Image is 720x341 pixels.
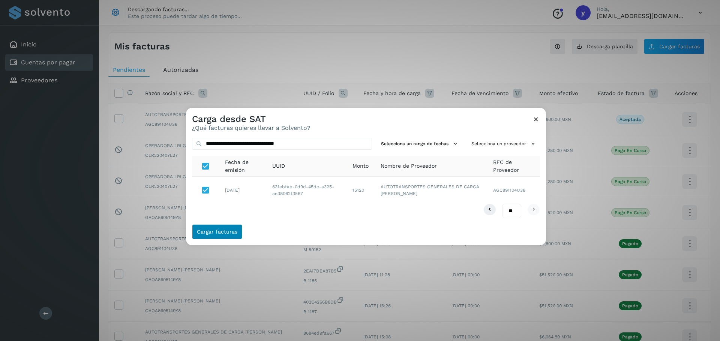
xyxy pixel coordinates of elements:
[192,124,310,131] p: ¿Qué facturas quieres llevar a Solvento?
[493,158,534,174] span: RFC de Proveedor
[225,158,260,174] span: Fecha de emisión
[468,138,540,150] button: Selecciona un proveedor
[197,229,237,234] span: Cargar facturas
[219,177,266,204] td: [DATE]
[192,114,310,125] h3: Carga desde SAT
[346,177,375,204] td: 15120
[381,162,437,170] span: Nombre de Proveedor
[378,138,462,150] button: Selecciona un rango de fechas
[352,162,369,170] span: Monto
[192,224,242,239] button: Cargar facturas
[272,162,285,170] span: UUID
[266,177,346,204] td: 631ebfab-0d9d-45dc-a325-ae38062f3567
[487,177,540,204] td: AGC891104U38
[375,177,487,204] td: AUTOTRANSPORTES GENERALES DE CARGA [PERSON_NAME]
